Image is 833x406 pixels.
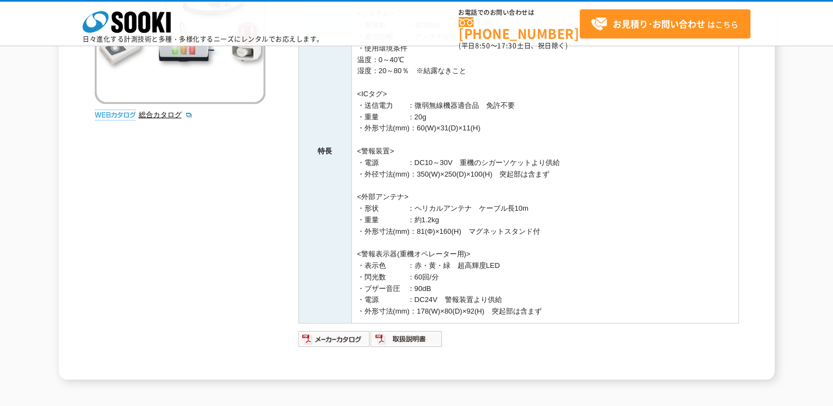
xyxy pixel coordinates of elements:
a: メーカーカタログ [298,337,371,345]
img: メーカーカタログ [298,330,371,348]
a: 取扱説明書 [371,337,443,345]
img: webカタログ [95,109,136,120]
a: 総合カタログ [139,111,193,119]
span: 8:50 [475,41,491,51]
strong: お見積り･お問い合わせ [613,17,705,30]
span: はこちら [591,16,738,32]
a: お見積り･お問い合わせはこちら [580,9,750,39]
a: [PHONE_NUMBER] [459,17,580,40]
span: お電話でのお問い合わせは [459,9,580,16]
span: (平日 ～ 土日、祝日除く) [459,41,568,51]
span: 17:30 [497,41,517,51]
p: 日々進化する計測技術と多種・多様化するニーズにレンタルでお応えします。 [83,36,324,42]
img: 取扱説明書 [371,330,443,348]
